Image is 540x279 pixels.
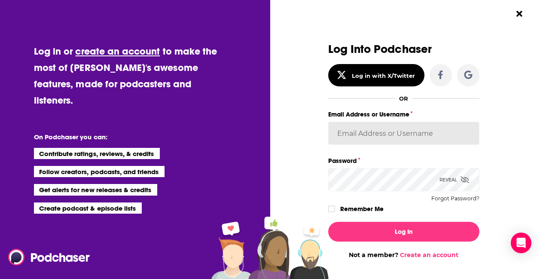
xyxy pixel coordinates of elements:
[75,45,160,57] a: create an account
[328,64,424,86] button: Log in with X/Twitter
[34,166,165,177] li: Follow creators, podcasts, and friends
[328,43,479,55] h3: Log Into Podchaser
[439,168,469,191] div: Reveal
[400,251,458,259] a: Create an account
[328,222,479,242] button: Log In
[352,72,415,79] div: Log in with X/Twitter
[399,95,408,102] div: OR
[328,155,479,166] label: Password
[8,249,91,265] img: Podchaser - Follow, Share and Rate Podcasts
[328,251,479,259] div: Not a member?
[511,6,528,22] button: Close Button
[34,148,160,159] li: Contribute ratings, reviews, & credits
[511,233,531,253] div: Open Intercom Messenger
[328,122,479,145] input: Email Address or Username
[34,184,157,195] li: Get alerts for new releases & credits
[34,133,206,141] li: On Podchaser you can:
[431,196,479,202] button: Forgot Password?
[8,249,84,265] a: Podchaser - Follow, Share and Rate Podcasts
[34,202,142,214] li: Create podcast & episode lists
[340,203,384,215] label: Remember Me
[328,109,479,120] label: Email Address or Username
